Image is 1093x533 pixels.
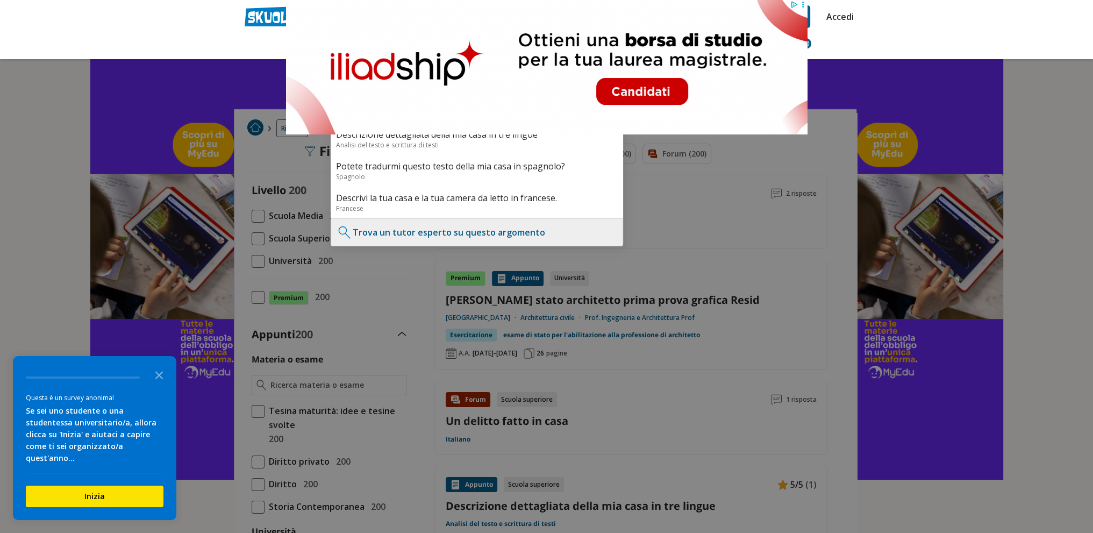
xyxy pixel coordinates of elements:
[26,393,163,403] div: Questa è un survey anonima!
[336,160,618,172] a: Potete tradurmi questo testo della mia casa in spagnolo?
[353,226,545,238] a: Trova un tutor esperto su questo argomento
[336,140,618,150] div: Analisi del testo e scrittura di testi
[336,192,618,204] a: Descrivi la tua casa e la tua camera da letto in francese.
[26,486,163,507] button: Inizia
[336,172,618,181] div: Spagnolo
[148,364,170,385] button: Close the survey
[826,5,849,28] a: Accedi
[336,129,618,140] a: Descrizione dettagliata della mia casa in tre lingue
[13,356,176,520] div: Survey
[336,204,618,213] div: Francese
[26,405,163,464] div: Se sei uno studente o una studentessa universitario/a, allora clicca su 'Inizia' e aiutaci a capi...
[337,224,353,240] img: Trova un tutor esperto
